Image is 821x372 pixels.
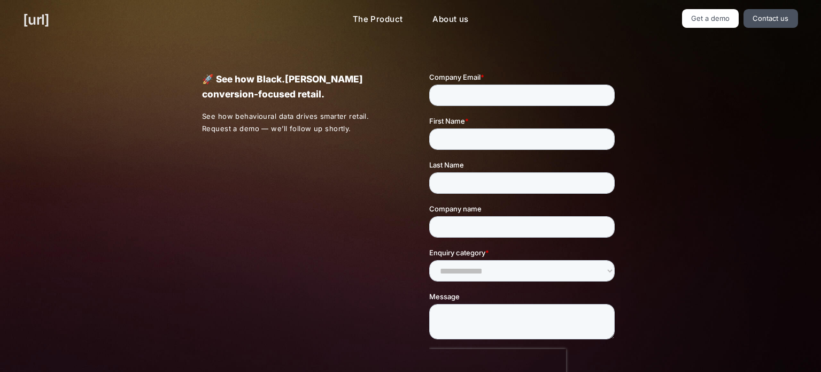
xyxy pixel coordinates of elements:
a: Get a demo [682,9,739,28]
a: The Product [344,9,412,30]
p: See how behavioural data drives smarter retail. Request a demo — we’ll follow up shortly. [202,110,392,135]
p: 🚀 See how Black.[PERSON_NAME] conversion-focused retail. [202,72,392,102]
a: About us [424,9,477,30]
a: Contact us [743,9,798,28]
a: [URL] [23,9,49,30]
